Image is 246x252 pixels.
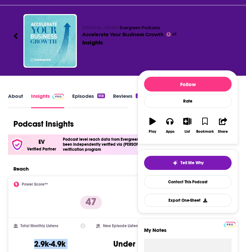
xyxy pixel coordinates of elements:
[120,25,160,30] a: Evergreen Podcasts
[196,129,214,134] div: Bookmark
[11,138,24,151] img: verfied icon
[214,113,232,138] button: Share
[149,129,156,134] div: Play
[8,93,23,108] a: About
[34,239,66,249] h3: 2.9k-4.9k
[144,175,232,188] a: Contact This Podcast
[24,15,76,67] img: Accelerate Your Business Growth
[172,33,176,36] span: 47
[97,93,105,98] div: 918
[136,93,140,98] div: 2
[179,113,196,138] button: List
[31,93,64,108] a: InsightsPodchaser Pro
[82,25,117,30] span: [PERSON_NAME]
[161,113,179,138] button: Apps
[72,93,105,108] a: Episodes918
[224,221,236,227] a: Pro website
[22,182,48,187] h2: Power Score™
[224,222,236,227] img: Podchaser Pro
[103,224,140,228] h2: New Episode Listens
[63,137,171,152] h4: Podcast level reach data from Evergreen podcasts has been independently verified via [PERSON_NAME...
[82,25,233,38] h2: Accelerate Your Business Growth
[180,160,204,166] span: Tell Me Why
[172,160,178,166] img: tell me why sparkle
[166,129,174,134] div: Apps
[113,93,140,108] a: Reviews2
[20,224,58,228] h2: Total Monthly Listens
[196,113,214,138] button: Bookmark
[144,113,161,138] button: Play
[52,94,64,99] img: Podchaser Pro
[27,147,56,151] h5: Verified Partner
[144,156,232,170] button: tell me why sparkleTell Me Why
[144,194,232,207] button: Export One-Sheet
[82,39,103,46] div: Insights
[184,129,190,134] div: List
[13,119,74,129] h1: Podcast Insights
[144,94,232,108] div: Rate
[218,129,228,134] div: Share
[144,77,232,91] button: Follow
[80,196,102,209] p: 47
[113,239,152,249] h3: Under 1.5k
[144,227,232,239] label: My Notes
[118,25,160,30] span: •
[38,138,45,145] p: EV
[13,166,29,172] h2: Reach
